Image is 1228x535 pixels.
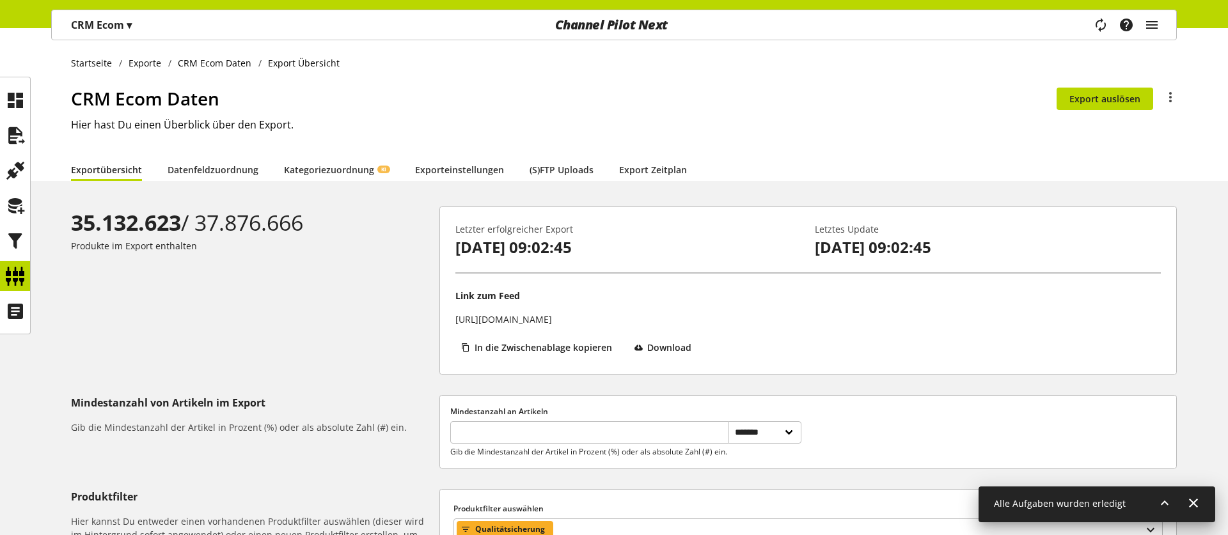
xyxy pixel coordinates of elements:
a: Datenfeldzuordnung [168,163,258,176]
span: Startseite [71,56,112,70]
b: 35.132.623 [71,208,181,237]
a: Export Zeitplan [619,163,687,176]
button: Download [629,336,704,359]
span: Export auslösen [1069,92,1140,105]
p: [DATE] 09:02:45 [815,236,1161,259]
p: Letztes Update [815,222,1161,236]
a: KategoriezuordnungKI [284,163,390,176]
p: [URL][DOMAIN_NAME] [455,313,552,326]
h6: Gib die Mindestanzahl der Artikel in Prozent (%) oder als absolute Zahl (#) ein. [71,421,434,434]
p: [DATE] 09:02:45 [455,236,801,259]
span: In die Zwischenablage kopieren [475,341,612,354]
a: Startseite [71,56,119,70]
nav: main navigation [51,10,1177,40]
a: (S)FTP Uploads [530,163,594,176]
h1: CRM Ecom Daten [71,85,1057,112]
span: Alle Aufgaben wurden erledigt [994,497,1126,509]
label: Produktfilter auswählen [453,503,1163,515]
p: Link zum Feed [455,289,520,302]
p: Gib die Mindestanzahl der Artikel in Prozent (%) oder als absolute Zahl (#) ein. [450,446,728,458]
button: In die Zwischenablage kopieren [455,336,624,359]
p: Letzter erfolgreicher Export [455,222,801,236]
p: Produkte im Export enthalten [71,239,434,252]
h5: Produktfilter [71,489,434,504]
button: Export auslösen [1057,88,1153,110]
a: Exportübersicht [71,163,142,176]
span: ▾ [127,18,132,32]
div: / 37.876.666 [71,206,434,239]
span: Download [647,341,691,354]
p: CRM Ecom [71,17,132,33]
span: Exporte [129,56,161,70]
span: KI [381,166,386,173]
label: Mindestanzahl an Artikeln [450,406,801,417]
h5: Mindestanzahl von Artikeln im Export [71,395,434,410]
a: Exporteinstellungen [415,163,504,176]
h2: Hier hast Du einen Überblick über den Export. [71,117,1177,132]
a: Download [629,336,704,363]
a: Exporte [122,56,168,70]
